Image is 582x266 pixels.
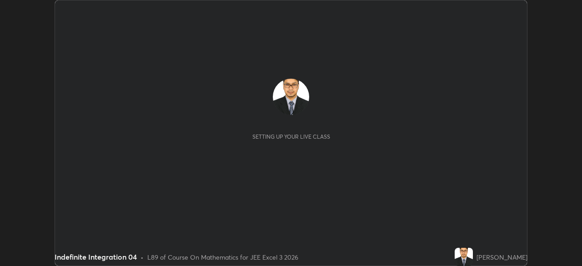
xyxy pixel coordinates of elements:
[252,133,330,140] div: Setting up your live class
[273,79,309,115] img: 2745fe793a46406aaf557eabbaf1f1be.jpg
[147,252,298,262] div: L89 of Course On Mathematics for JEE Excel 3 2026
[455,248,473,266] img: 2745fe793a46406aaf557eabbaf1f1be.jpg
[55,251,137,262] div: Indefinite Integration 04
[477,252,527,262] div: [PERSON_NAME]
[140,252,144,262] div: •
